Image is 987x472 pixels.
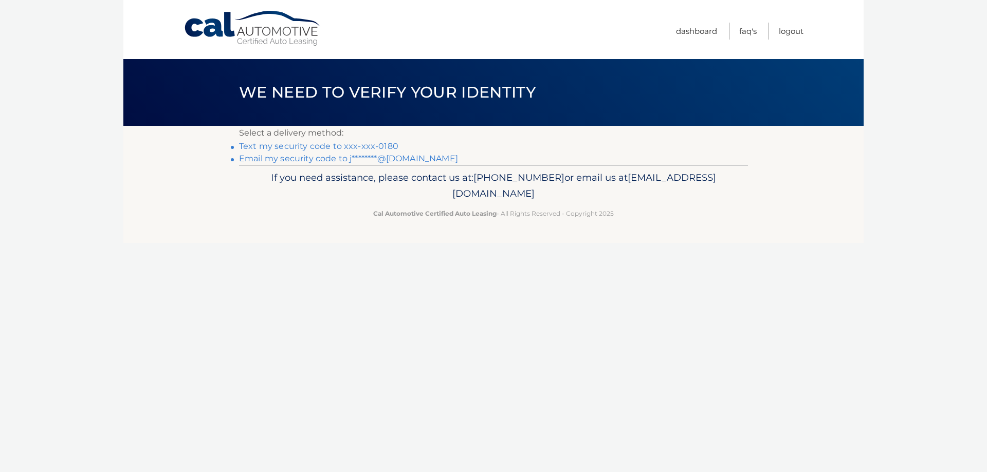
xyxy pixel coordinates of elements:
a: Dashboard [676,23,717,40]
a: FAQ's [739,23,757,40]
p: - All Rights Reserved - Copyright 2025 [246,208,741,219]
a: Text my security code to xxx-xxx-0180 [239,141,398,151]
strong: Cal Automotive Certified Auto Leasing [373,210,497,217]
a: Cal Automotive [184,10,322,47]
a: Email my security code to j********@[DOMAIN_NAME] [239,154,458,163]
p: If you need assistance, please contact us at: or email us at [246,169,741,202]
a: Logout [779,23,803,40]
span: [PHONE_NUMBER] [473,172,564,183]
p: Select a delivery method: [239,126,748,140]
span: We need to verify your identity [239,83,536,102]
